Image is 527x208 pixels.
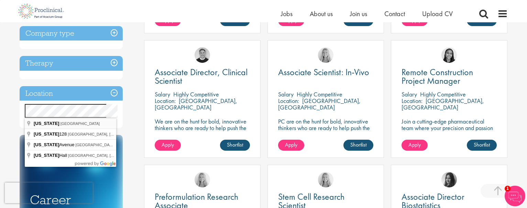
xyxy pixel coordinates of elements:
[402,97,484,111] p: [GEOGRAPHIC_DATA], [GEOGRAPHIC_DATA]
[402,68,497,85] a: Remote Construction Project Manager
[505,186,525,206] img: Chatbot
[422,9,453,18] a: Upload CV
[318,47,333,63] img: Shannon Briggs
[402,66,473,86] span: Remote Construction Project Manager
[441,172,457,187] img: Heidi Hennigan
[20,56,123,71] h3: Therapy
[318,172,333,187] img: Shannon Briggs
[155,68,250,85] a: Associate Director, Clinical Scientist
[195,172,210,187] img: Shannon Briggs
[76,143,198,147] span: [GEOGRAPHIC_DATA], [GEOGRAPHIC_DATA], [GEOGRAPHIC_DATA]
[278,140,304,151] a: Apply
[155,90,170,98] span: Salary
[285,141,297,148] span: Apply
[68,132,190,136] span: [GEOGRAPHIC_DATA], [GEOGRAPHIC_DATA], [GEOGRAPHIC_DATA]
[278,97,361,111] p: [GEOGRAPHIC_DATA], [GEOGRAPHIC_DATA]
[467,140,497,151] a: Shortlist
[278,68,373,77] a: Associate Scientist: In-Vivo
[20,26,123,41] h3: Company type
[441,47,457,63] img: Eloise Coly
[505,186,510,192] span: 1
[155,97,237,111] p: [GEOGRAPHIC_DATA], [GEOGRAPHIC_DATA]
[402,140,428,151] a: Apply
[34,153,59,158] span: [US_STATE]
[402,118,497,144] p: Join a cutting-edge pharmaceutical team where your precision and passion for quality will help sh...
[220,140,250,151] a: Shortlist
[278,118,373,144] p: PC are on the hunt for bold, innovative thinkers who are ready to help push the boundaries of sci...
[173,90,219,98] p: Highly Competitive
[310,9,333,18] a: About us
[278,97,299,105] span: Location:
[408,141,421,148] span: Apply
[278,90,294,98] span: Salary
[297,90,342,98] p: Highly Competitive
[34,142,59,147] span: [US_STATE]
[402,97,422,105] span: Location:
[5,183,93,203] iframe: reCAPTCHA
[155,140,181,151] a: Apply
[162,141,174,148] span: Apply
[155,118,250,144] p: We are on the hunt for bold, innovative thinkers who are ready to help push the boundaries of sci...
[155,66,248,86] span: Associate Director, Clinical Scientist
[155,97,176,105] span: Location:
[34,121,59,126] span: [US_STATE]
[195,47,210,63] img: Bo Forsen
[281,9,293,18] a: Jobs
[384,9,405,18] a: Contact
[402,90,417,98] span: Salary
[420,90,466,98] p: Highly Competitive
[278,66,369,78] span: Associate Scientist: In-Vivo
[34,153,68,158] span: Hall
[68,153,190,158] span: [GEOGRAPHIC_DATA], [GEOGRAPHIC_DATA], [GEOGRAPHIC_DATA]
[34,131,68,137] span: 128
[350,9,367,18] a: Join us
[34,142,76,147] span: Avenue
[61,122,100,126] span: [GEOGRAPHIC_DATA]
[20,86,123,101] h3: Location
[343,140,373,151] a: Shortlist
[34,131,59,137] span: [US_STATE]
